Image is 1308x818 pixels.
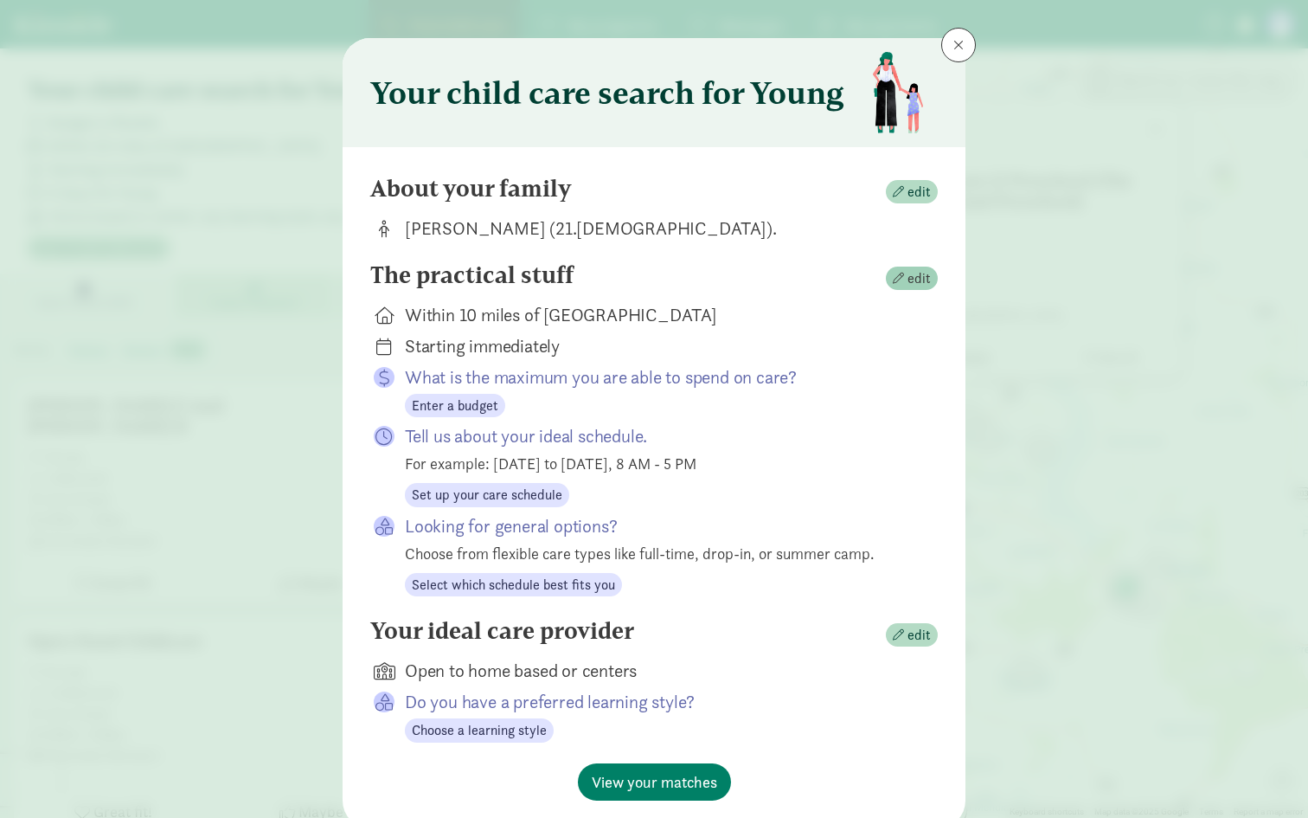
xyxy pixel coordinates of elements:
[370,617,634,645] h4: Your ideal care provider
[370,175,572,203] h4: About your family
[405,483,569,507] button: Set up your care schedule
[405,690,910,714] p: Do you have a preferred learning style?
[886,623,938,647] button: edit
[405,659,910,683] div: Open to home based or centers
[412,720,547,741] span: Choose a learning style
[370,75,843,110] h3: Your child care search for Young
[412,575,615,596] span: Select which schedule best fits you
[405,216,910,241] div: [PERSON_NAME] (21.[DEMOGRAPHIC_DATA]).
[370,261,574,289] h4: The practical stuff
[405,573,622,597] button: Select which schedule best fits you
[886,180,938,204] button: edit
[907,625,931,646] span: edit
[578,763,731,801] button: View your matches
[405,718,554,743] button: Choose a learning style
[412,396,498,416] span: Enter a budget
[405,452,910,475] div: For example: [DATE] to [DATE], 8 AM - 5 PM
[405,394,505,418] button: Enter a budget
[412,485,562,506] span: Set up your care schedule
[405,334,910,358] div: Starting immediately
[405,542,910,565] div: Choose from flexible care types like full-time, drop-in, or summer camp.
[886,267,938,291] button: edit
[592,770,717,794] span: View your matches
[405,424,910,448] p: Tell us about your ideal schedule.
[405,514,910,538] p: Looking for general options?
[405,365,910,390] p: What is the maximum you are able to spend on care?
[907,268,931,289] span: edit
[907,182,931,203] span: edit
[405,303,910,327] div: Within 10 miles of [GEOGRAPHIC_DATA]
